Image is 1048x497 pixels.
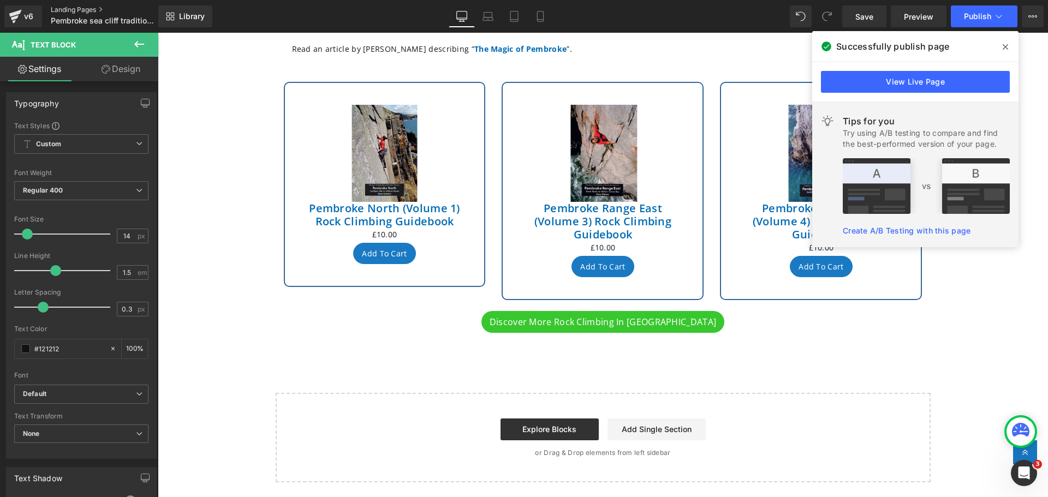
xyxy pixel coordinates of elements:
[843,115,1010,128] div: Tips for you
[34,343,104,355] input: Color
[651,209,676,220] span: £10.00
[14,121,148,130] div: Text Styles
[843,226,970,235] a: Create A/B Testing with this page
[178,72,276,169] img: Pembroke North (Volume 1) Rock Climbing Guidebook
[81,57,160,81] a: Design
[195,210,258,231] button: Add To Cart
[4,5,42,27] a: v6
[138,232,147,239] span: px
[632,223,694,244] button: Add To Cart
[821,71,1010,93] a: View Live Page
[855,11,873,22] span: Save
[790,5,812,27] button: Undo
[14,289,148,296] div: Letter Spacing
[135,416,755,424] p: or Drag & Drop elements from left sidebar
[433,209,458,220] span: £10.00
[23,429,40,438] b: None
[14,93,59,108] div: Typography
[14,252,148,260] div: Line Height
[964,12,991,21] span: Publish
[14,372,148,379] div: Font
[414,223,476,244] button: Add To Cart
[122,339,148,358] div: %
[816,5,838,27] button: Redo
[22,9,35,23] div: v6
[843,128,1010,149] div: Try using A/B testing to compare and find the best-performed version of your page.
[51,5,176,14] a: Landing Pages
[14,325,148,333] div: Text Color
[449,5,475,27] a: Desktop
[138,306,147,313] span: px
[1022,5,1044,27] button: More
[134,10,538,22] p: Read an article by [PERSON_NAME] describing “ ”.
[14,215,148,223] div: Font Size
[179,11,205,21] span: Library
[527,5,553,27] a: Mobile
[138,269,147,276] span: em
[14,468,62,483] div: Text Shadow
[215,196,240,207] span: £10.00
[343,386,441,408] a: Explore Blocks
[364,169,526,208] a: Pembroke Range East (Volume 3) Rock Climbing Guidebook
[158,5,212,27] a: New Library
[582,169,744,208] a: Pembroke Range East (Volume 4) Rock Climbing Guidebook
[843,158,1010,214] img: tip.png
[1011,460,1037,486] iframe: Intercom live chat
[317,11,409,21] a: The Magic of Pembroke
[23,186,63,194] b: Regular 400
[51,16,156,25] span: Pembroke sea cliff traditional rock climbing
[951,5,1017,27] button: Publish
[821,115,834,128] img: light.svg
[14,412,148,420] div: Text Transform
[904,11,933,22] span: Preview
[1033,460,1042,469] span: 3
[397,72,494,169] img: Pembroke Range East (Volume 3) Rock Climbing Guidebook
[615,72,712,169] img: Pembroke Range East (Volume 4) Rock Climbing Guidebook
[475,5,501,27] a: Laptop
[891,5,946,27] a: Preview
[324,278,567,300] a: Discover more rock climbing in [GEOGRAPHIC_DATA]
[14,169,148,177] div: Font Weight
[836,40,949,53] span: Successfully publish page
[31,40,76,49] span: Text Block
[23,390,46,399] i: Default
[36,140,61,149] b: Custom
[501,5,527,27] a: Tablet
[146,169,308,195] a: Pembroke North (Volume 1) Rock Climbing Guidebook
[450,386,548,408] a: Add Single Section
